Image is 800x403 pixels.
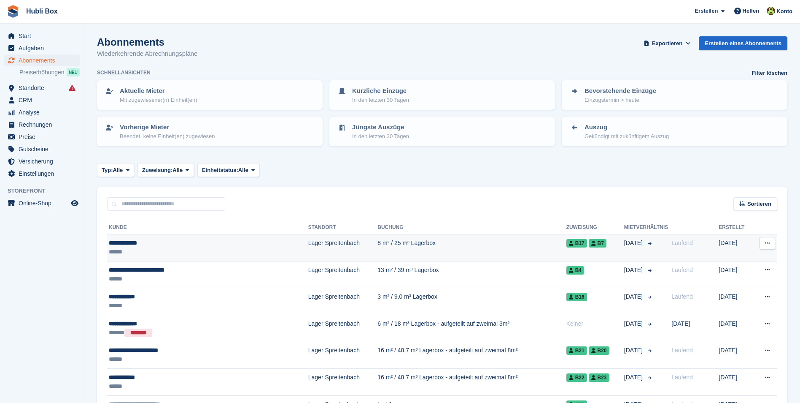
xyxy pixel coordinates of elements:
[377,288,566,315] td: 3 m² / 9.0 m³ Lagerbox
[695,7,718,15] span: Erstellen
[19,119,69,131] span: Rechnungen
[120,123,215,132] p: Vorherige Mieter
[19,68,80,77] a: Preiserhöhungen NEU
[752,69,787,77] a: Filter löschen
[98,117,322,145] a: Vorherige Mieter Beendet, keine Einheit(en) zugewiesen
[776,7,792,16] span: Konto
[624,221,668,234] th: Mietverhältnis
[4,168,80,180] a: menu
[19,94,69,106] span: CRM
[566,293,587,301] span: B16
[70,198,80,208] a: Vorschau-Shop
[19,82,69,94] span: Standorte
[589,239,606,248] span: B7
[4,82,80,94] a: menu
[624,346,644,355] span: [DATE]
[642,36,692,50] button: Exportieren
[589,346,609,355] span: B20
[566,239,587,248] span: B17
[67,68,80,76] div: NEU
[352,86,409,96] p: Kürzliche Einzüge
[19,42,69,54] span: Aufgaben
[719,342,753,369] td: [DATE]
[97,36,198,48] h1: Abonnements
[671,293,693,300] span: Laufend
[4,94,80,106] a: menu
[671,320,690,327] span: [DATE]
[308,221,378,234] th: Standort
[671,347,693,354] span: Laufend
[19,131,69,143] span: Preise
[172,166,183,174] span: Alle
[4,106,80,118] a: menu
[671,267,693,273] span: Laufend
[377,261,566,288] td: 13 m² / 39 m³ Lagerbox
[107,221,308,234] th: Kunde
[566,319,624,328] div: Keiner
[585,132,669,141] p: Gekündigt mit zukünftigem Auszug
[352,132,409,141] p: In den letzten 30 Tagen
[624,373,644,382] span: [DATE]
[238,166,248,174] span: Alle
[566,266,584,275] span: B4
[377,369,566,396] td: 16 m² / 48.7 m³ Lagerbox - aufgeteilt auf zweimal 8m²
[352,96,409,104] p: In den letzten 30 Tagen
[19,155,69,167] span: Versicherung
[19,106,69,118] span: Analyse
[4,119,80,131] a: menu
[4,131,80,143] a: menu
[308,234,378,261] td: Lager Spreitenbach
[377,234,566,261] td: 8 m² / 25 m³ Lagerbox
[308,288,378,315] td: Lager Spreitenbach
[19,143,69,155] span: Gutscheine
[102,166,113,174] span: Typ:
[97,69,151,76] h6: Schnellansichten
[743,7,760,15] span: Helfen
[4,42,80,54] a: menu
[330,81,554,109] a: Kürzliche Einzüge In den letzten 30 Tagen
[624,292,644,301] span: [DATE]
[308,342,378,369] td: Lager Spreitenbach
[589,373,609,382] span: B23
[699,36,787,50] a: Erstellen eines Abonnements
[4,54,80,66] a: menu
[142,166,172,174] span: Zuweisung:
[19,197,69,209] span: Online-Shop
[671,240,693,246] span: Laufend
[566,373,587,382] span: B22
[137,163,194,177] button: Zuweisung: Alle
[97,49,198,59] p: Wiederkehrende Abrechnungspläne
[624,239,644,248] span: [DATE]
[747,200,771,208] span: Sortieren
[566,346,587,355] span: B21
[98,81,322,109] a: Aktuelle Mieter Mit zugewiesener(n) Einheit(en)
[352,123,409,132] p: Jüngste Auszüge
[563,81,787,109] a: Bevorstehende Einzüge Einzugstermin > heute
[8,187,84,195] span: Storefront
[120,86,197,96] p: Aktuelle Mieter
[330,117,554,145] a: Jüngste Auszüge In den letzten 30 Tagen
[377,315,566,342] td: 6 m² / 18 m³ Lagerbox - aufgeteilt auf zweimal 3m²
[308,261,378,288] td: Lager Spreitenbach
[4,30,80,42] a: menu
[566,221,624,234] th: Zuweisung
[585,86,656,96] p: Bevorstehende Einzüge
[308,315,378,342] td: Lager Spreitenbach
[202,166,238,174] span: Einheitstatus:
[719,315,753,342] td: [DATE]
[69,84,75,91] i: Es sind Fehler bei der Synchronisierung von Smart-Einträgen aufgetreten
[7,5,19,18] img: stora-icon-8386f47178a22dfd0bd8f6a31ec36ba5ce8667c1dd55bd0f319d3a0aa187defe.svg
[120,132,215,141] p: Beendet, keine Einheit(en) zugewiesen
[19,54,69,66] span: Abonnements
[652,39,682,48] span: Exportieren
[563,117,787,145] a: Auszug Gekündigt mit zukünftigem Auszug
[719,221,753,234] th: Erstellt
[377,221,566,234] th: Buchung
[719,261,753,288] td: [DATE]
[624,319,644,328] span: [DATE]
[377,342,566,369] td: 16 m² / 48.7 m³ Lagerbox - aufgeteilt auf zweimal 8m²
[19,168,69,180] span: Einstellungen
[585,96,656,104] p: Einzugstermin > heute
[23,4,61,18] a: Hubli Box
[97,163,134,177] button: Typ: Alle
